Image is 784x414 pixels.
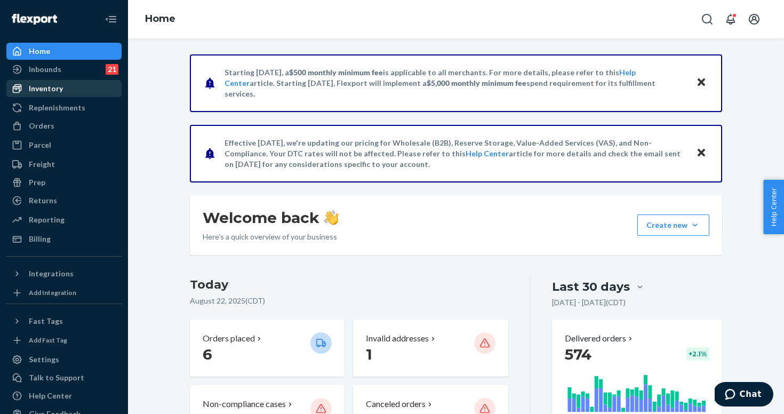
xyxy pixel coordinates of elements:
span: 1 [366,345,372,363]
div: Reporting [29,214,65,225]
div: + 2.1 % [686,347,709,361]
div: Freight [29,159,55,170]
div: Replenishments [29,102,85,113]
div: Inventory [29,83,63,94]
div: 21 [106,64,118,75]
a: Inbounds21 [6,61,122,78]
div: Last 30 days [552,278,630,295]
div: Add Fast Tag [29,336,67,345]
p: Non-compliance cases [203,398,286,410]
a: Home [6,43,122,60]
a: Parcel [6,137,122,154]
button: Help Center [763,180,784,234]
button: Fast Tags [6,313,122,330]
button: Invalid addresses 1 [353,320,508,377]
span: 574 [565,345,591,363]
a: Orders [6,117,122,134]
iframe: Opens a widget where you can chat to one of our agents [715,382,773,409]
a: Add Integration [6,286,122,299]
a: Help Center [466,149,509,158]
a: Add Fast Tag [6,334,122,347]
p: August 22, 2025 ( CDT ) [190,296,508,306]
p: Effective [DATE], we're updating our pricing for Wholesale (B2B), Reserve Storage, Value-Added Se... [225,138,686,170]
a: Prep [6,174,122,191]
span: $500 monthly minimum fee [289,68,383,77]
a: Reporting [6,211,122,228]
button: Create new [637,214,709,236]
div: Talk to Support [29,372,84,383]
a: Inventory [6,80,122,97]
div: Help Center [29,391,72,401]
div: Inbounds [29,64,61,75]
button: Orders placed 6 [190,320,345,377]
p: Invalid addresses [366,332,429,345]
p: Canceled orders [366,398,426,410]
a: Billing [6,230,122,248]
div: Add Integration [29,288,76,297]
a: Replenishments [6,99,122,116]
a: Help Center [6,387,122,404]
span: 6 [203,345,212,363]
div: Billing [29,234,51,244]
img: hand-wave emoji [324,210,339,225]
div: Returns [29,195,57,206]
p: [DATE] - [DATE] ( CDT ) [552,297,626,308]
a: Returns [6,192,122,209]
div: Parcel [29,140,51,150]
p: Here’s a quick overview of your business [203,232,339,242]
img: Flexport logo [12,14,57,25]
button: Close [694,146,708,161]
p: Orders placed [203,332,255,345]
button: Open notifications [720,9,741,30]
a: Freight [6,156,122,173]
ol: breadcrumbs [137,4,184,35]
button: Integrations [6,265,122,282]
div: Settings [29,354,59,365]
div: Fast Tags [29,316,63,327]
div: Prep [29,177,45,188]
h3: Today [190,276,508,293]
span: $5,000 monthly minimum fee [427,78,526,87]
h1: Welcome back [203,208,339,227]
button: Close [694,75,708,91]
div: Integrations [29,268,74,279]
div: Home [29,46,50,57]
a: Settings [6,351,122,368]
button: Talk to Support [6,369,122,386]
a: Home [145,13,175,25]
button: Close Navigation [100,9,122,30]
p: Starting [DATE], a is applicable to all merchants. For more details, please refer to this article... [225,67,686,99]
button: Delivered orders [565,332,635,345]
button: Open Search Box [697,9,718,30]
div: Orders [29,121,54,131]
button: Open account menu [743,9,765,30]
